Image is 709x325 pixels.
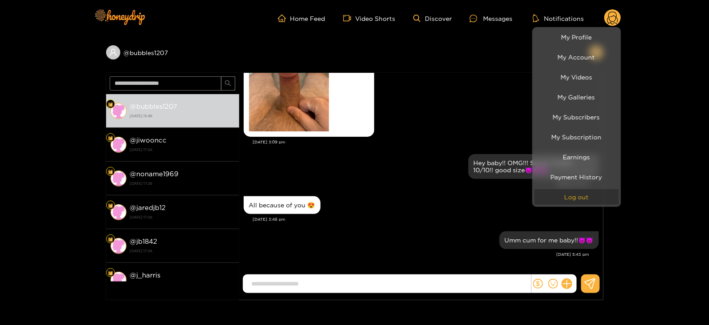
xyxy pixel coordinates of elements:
[535,169,619,185] a: Payment History
[535,49,619,65] a: My Account
[535,29,619,45] a: My Profile
[535,189,619,205] button: Log out
[535,109,619,125] a: My Subscribers
[535,89,619,105] a: My Galleries
[535,129,619,145] a: My Subscription
[535,69,619,85] a: My Videos
[535,149,619,165] a: Earnings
